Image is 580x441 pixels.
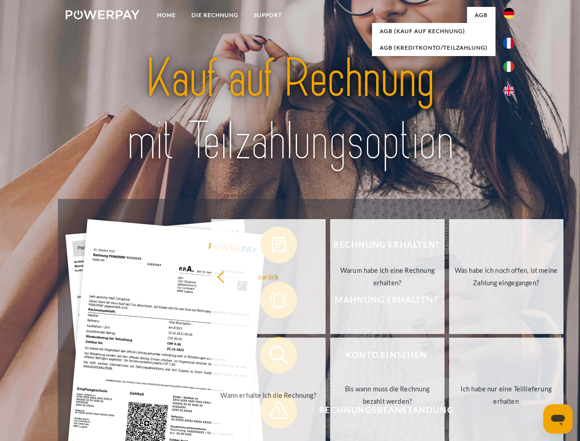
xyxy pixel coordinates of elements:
[372,40,496,56] a: AGB (Kreditkonto/Teilzahlung)
[503,8,514,19] img: de
[455,264,558,289] div: Was habe ich noch offen, ist meine Zahlung eingegangen?
[217,270,320,283] div: zurück
[88,44,492,176] img: title-powerpay_de.svg
[543,404,573,434] iframe: Schaltfläche zum Öffnen des Messaging-Fensters
[372,23,496,40] a: AGB (Kauf auf Rechnung)
[336,264,439,289] div: Warum habe ich eine Rechnung erhalten?
[503,85,514,96] img: en
[246,7,290,23] a: SUPPORT
[336,383,439,407] div: Bis wann muss die Rechnung bezahlt werden?
[503,38,514,49] img: fr
[449,219,563,334] a: Was habe ich noch offen, ist meine Zahlung eingegangen?
[455,383,558,407] div: Ich habe nur eine Teillieferung erhalten
[503,61,514,72] img: it
[467,7,496,23] a: agb
[66,10,140,19] img: logo-powerpay-white.svg
[217,389,320,401] div: Wann erhalte ich die Rechnung?
[184,7,246,23] a: DIE RECHNUNG
[149,7,184,23] a: Home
